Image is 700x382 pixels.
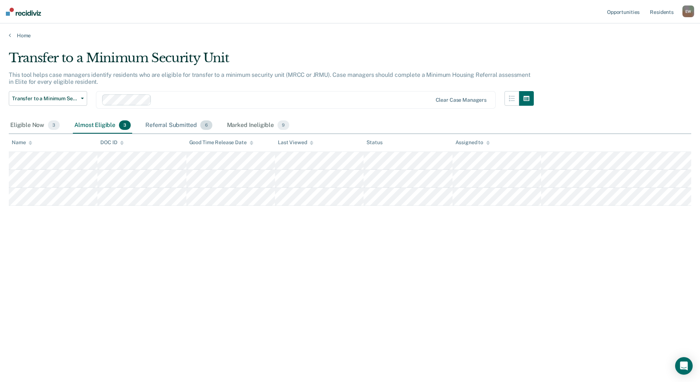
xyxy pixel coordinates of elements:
div: Good Time Release Date [189,139,253,146]
div: Referral Submitted6 [144,117,213,134]
div: Clear case managers [436,97,487,103]
a: Home [9,32,691,39]
div: Status [366,139,382,146]
div: Name [12,139,32,146]
span: 6 [200,120,212,130]
button: Transfer to a Minimum Security Unit [9,91,87,106]
span: 9 [278,120,289,130]
div: DOC ID [100,139,124,146]
div: Open Intercom Messenger [675,357,693,375]
div: Almost Eligible3 [73,117,132,134]
span: 3 [48,120,60,130]
div: Assigned to [455,139,490,146]
button: EW [682,5,694,17]
div: Marked Ineligible9 [226,117,291,134]
div: Eligible Now3 [9,117,61,134]
div: Last Viewed [278,139,313,146]
div: Transfer to a Minimum Security Unit [9,50,534,71]
span: 3 [119,120,131,130]
p: This tool helps case managers identify residents who are eligible for transfer to a minimum secur... [9,71,530,85]
div: E W [682,5,694,17]
img: Recidiviz [6,8,41,16]
span: Transfer to a Minimum Security Unit [12,95,78,102]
